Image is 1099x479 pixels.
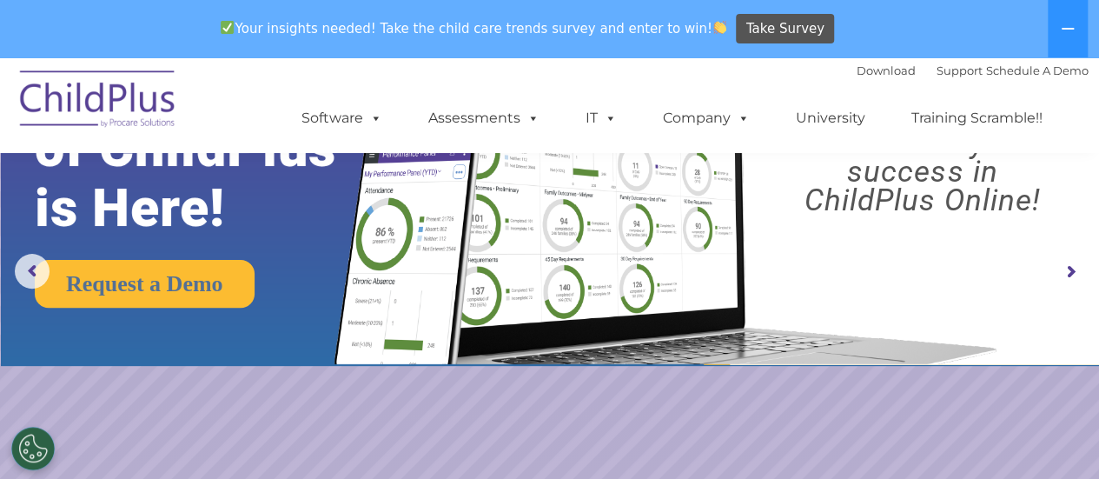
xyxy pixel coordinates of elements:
a: Download [857,63,916,77]
span: Phone number [242,186,315,199]
span: Take Survey [746,14,824,44]
font: | [857,63,1089,77]
rs-layer: Boost your productivity and streamline your success in ChildPlus Online! [759,71,1085,215]
a: University [778,101,883,136]
a: Training Scramble!! [894,101,1060,136]
button: Cookies Settings [11,427,55,470]
a: Support [937,63,983,77]
span: Your insights needed! Take the child care trends survey and enter to win! [214,11,734,45]
img: ChildPlus by Procare Solutions [11,58,185,145]
span: Last name [242,115,295,128]
a: Assessments [411,101,557,136]
rs-layer: The Future of ChildPlus is Here! [35,58,386,238]
img: 👏 [713,21,726,34]
a: Request a Demo [35,260,255,308]
a: IT [568,101,634,136]
a: Schedule A Demo [986,63,1089,77]
a: Software [284,101,400,136]
a: Take Survey [736,14,834,44]
a: Company [645,101,767,136]
img: ✅ [221,21,234,34]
